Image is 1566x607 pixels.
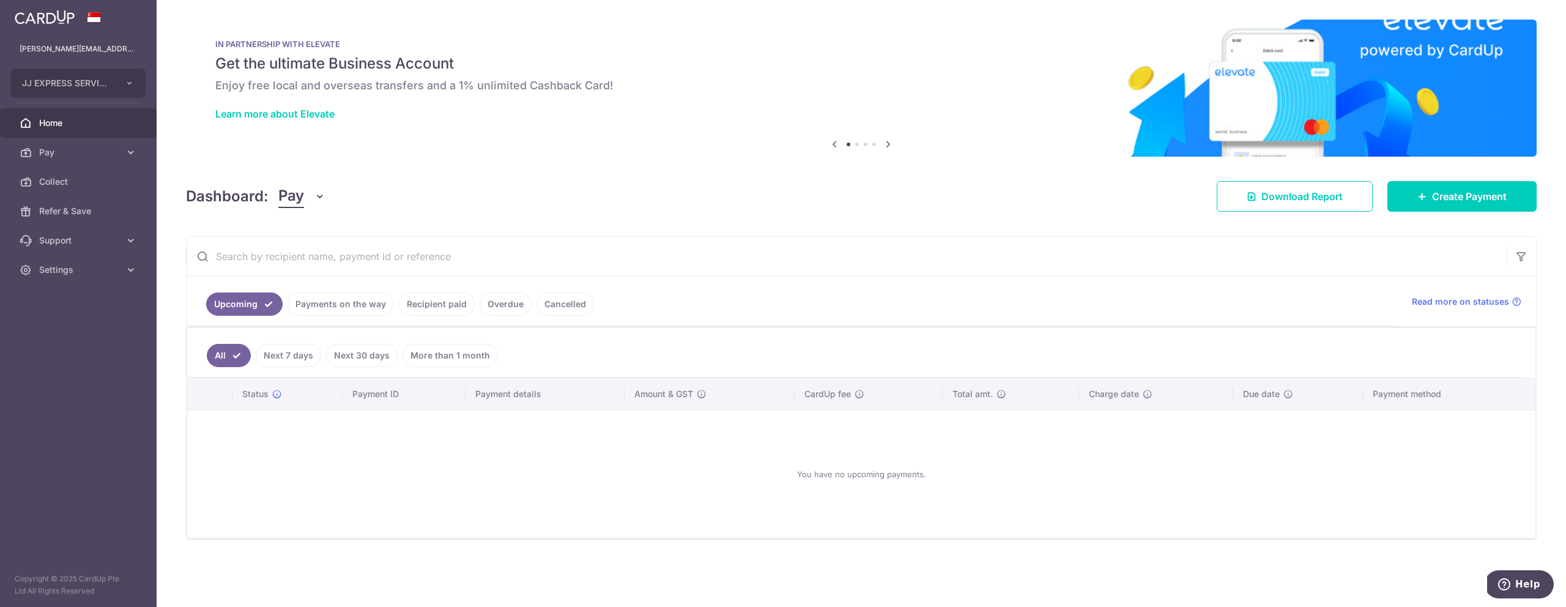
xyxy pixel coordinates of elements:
th: Payment ID [343,378,466,410]
div: You have no upcoming payments. [202,420,1521,528]
span: JJ EXPRESS SERVICES [22,77,113,89]
p: [PERSON_NAME][EMAIL_ADDRESS][DOMAIN_NAME] [20,43,137,55]
span: Create Payment [1432,189,1507,204]
th: Payment details [466,378,625,410]
button: JJ EXPRESS SERVICES [11,69,146,98]
h6: Enjoy free local and overseas transfers and a 1% unlimited Cashback Card! [215,78,1507,93]
span: Due date [1243,388,1280,400]
input: Search by recipient name, payment id or reference [187,237,1507,276]
img: CardUp [15,10,75,24]
a: Next 7 days [256,344,321,367]
h5: Get the ultimate Business Account [215,54,1507,73]
span: Pay [39,146,120,158]
a: Learn more about Elevate [215,108,335,120]
span: Amount & GST [634,388,693,400]
a: Recipient paid [399,292,475,316]
a: Create Payment [1387,181,1537,212]
h4: Dashboard: [186,185,269,207]
span: Status [242,388,269,400]
span: Refer & Save [39,205,120,217]
span: Total amt. [952,388,993,400]
span: Download Report [1261,189,1343,204]
iframe: Opens a widget where you can find more information [1487,570,1554,601]
p: IN PARTNERSHIP WITH ELEVATE [215,39,1507,49]
span: Charge date [1089,388,1139,400]
span: Support [39,234,120,247]
button: Pay [278,185,325,208]
a: Overdue [480,292,532,316]
a: More than 1 month [403,344,498,367]
img: Renovation banner [186,20,1537,157]
th: Payment method [1363,378,1535,410]
a: Cancelled [536,292,594,316]
a: All [207,344,251,367]
a: Next 30 days [326,344,398,367]
span: Settings [39,264,120,276]
span: CardUp fee [804,388,851,400]
a: Payments on the way [288,292,394,316]
span: Home [39,117,120,129]
a: Upcoming [206,292,283,316]
span: Collect [39,176,120,188]
span: Pay [278,185,304,208]
a: Download Report [1217,181,1373,212]
a: Read more on statuses [1412,296,1521,308]
span: Read more on statuses [1412,296,1509,308]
